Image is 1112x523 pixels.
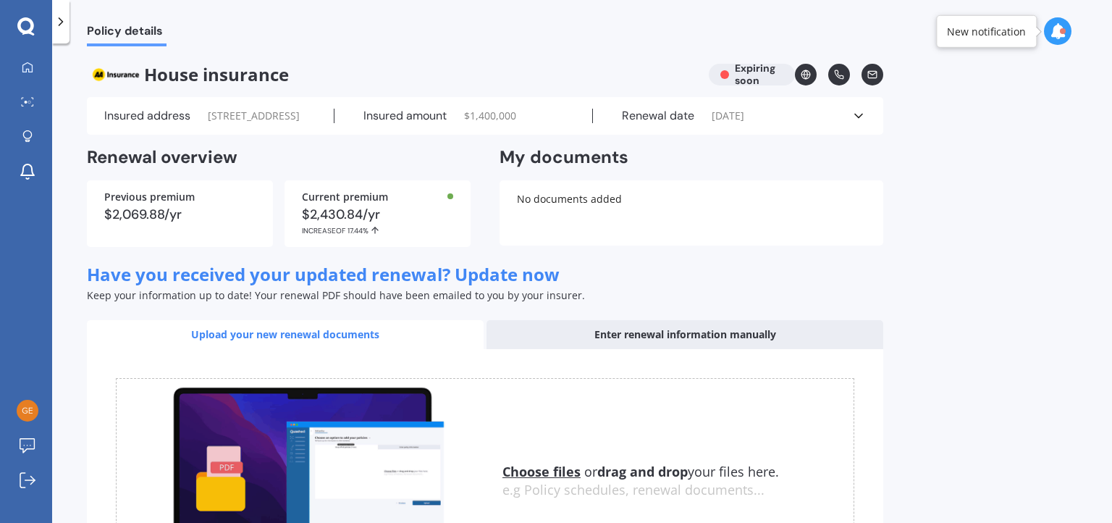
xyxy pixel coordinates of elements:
[947,24,1026,38] div: New notification
[712,109,744,123] span: [DATE]
[302,192,453,202] div: Current premium
[104,192,256,202] div: Previous premium
[502,463,779,480] span: or your files here.
[104,109,190,123] label: Insured address
[17,400,38,422] img: 270da506814846b1ddd51c26f6090766
[500,146,628,169] h2: My documents
[87,262,560,286] span: Have you received your updated renewal? Update now
[500,180,883,246] div: No documents added
[302,208,453,235] div: $2,430.84/yr
[302,226,347,235] span: INCREASE OF
[363,109,447,123] label: Insured amount
[208,109,300,123] span: [STREET_ADDRESS]
[87,24,167,43] span: Policy details
[87,64,144,85] img: AA.webp
[87,146,471,169] h2: Renewal overview
[502,463,581,480] u: Choose files
[622,109,694,123] label: Renewal date
[347,226,368,235] span: 17.44%
[486,320,883,349] div: Enter renewal information manually
[597,463,688,480] b: drag and drop
[104,208,256,221] div: $2,069.88/yr
[87,64,697,85] span: House insurance
[87,288,585,302] span: Keep your information up to date! Your renewal PDF should have been emailed to you by your insurer.
[464,109,516,123] span: $ 1,400,000
[502,482,854,498] div: e.g Policy schedules, renewal documents...
[87,320,484,349] div: Upload your new renewal documents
